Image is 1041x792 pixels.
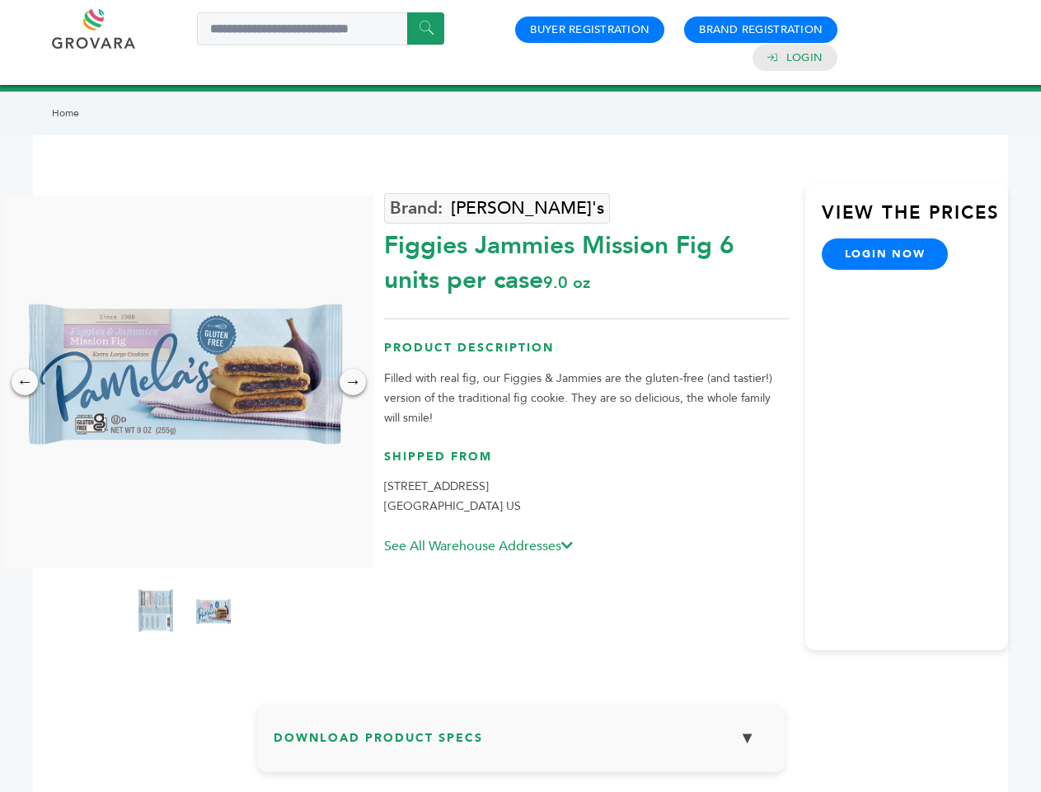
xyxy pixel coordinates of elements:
[384,340,789,369] h3: Product Description
[12,369,38,395] div: ←
[530,22,649,37] a: Buyer Registration
[384,537,573,555] a: See All Warehouse Addresses
[699,22,823,37] a: Brand Registration
[727,720,768,756] button: ▼
[384,449,789,478] h3: Shipped From
[384,369,789,428] p: Filled with real fig, our Figgies & Jammies are the gluten-free (and tastier!) version of the tra...
[193,580,234,646] img: Figgies & Jammies - Mission Fig 6 units per case 9.0 oz
[52,106,79,120] a: Home
[822,200,1008,238] h3: View the Prices
[384,220,789,298] div: Figgies Jammies Mission Fig 6 units per case
[135,580,176,646] img: Figgies & Jammies - Mission Fig 6 units per case 9.0 oz Nutrition Info
[786,50,823,65] a: Login
[274,720,768,768] h3: Download Product Specs
[384,193,610,224] a: [PERSON_NAME]'s
[543,271,590,294] span: 9.0 oz
[384,477,789,516] p: [STREET_ADDRESS] [GEOGRAPHIC_DATA] US
[197,12,444,45] input: Search a product or brand...
[340,369,366,395] div: →
[822,238,949,270] a: login now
